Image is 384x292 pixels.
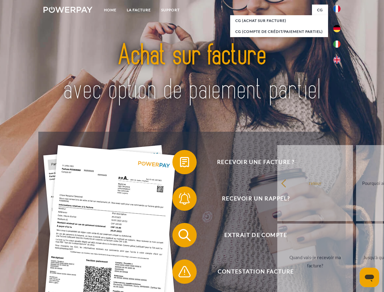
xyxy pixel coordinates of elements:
a: CG (achat sur facture) [230,15,328,26]
button: Contestation Facture [172,259,330,284]
img: fr [333,5,341,12]
span: Extrait de compte [181,223,330,247]
span: Recevoir un rappel? [181,186,330,211]
button: Extrait de compte [172,223,330,247]
a: CG [312,5,328,16]
a: Home [99,5,122,16]
span: Contestation Facture [181,259,330,284]
div: retour [281,179,349,187]
img: it [333,40,341,48]
img: logo-powerpay-white.svg [43,7,92,13]
a: LA FACTURE [122,5,156,16]
button: Recevoir une facture ? [172,150,330,174]
span: Recevoir une facture ? [181,150,330,174]
button: Recevoir un rappel? [172,186,330,211]
img: qb_bill.svg [177,155,192,170]
div: Quand vais-je recevoir ma facture? [281,253,349,270]
img: de [333,25,341,32]
img: qb_bell.svg [177,191,192,206]
iframe: Bouton de lancement de la fenêtre de messagerie [360,268,379,287]
img: title-powerpay_fr.svg [58,29,326,116]
img: en [333,56,341,64]
a: CG (Compte de crédit/paiement partiel) [230,26,328,37]
img: qb_warning.svg [177,264,192,279]
a: Support [156,5,185,16]
img: qb_search.svg [177,228,192,243]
